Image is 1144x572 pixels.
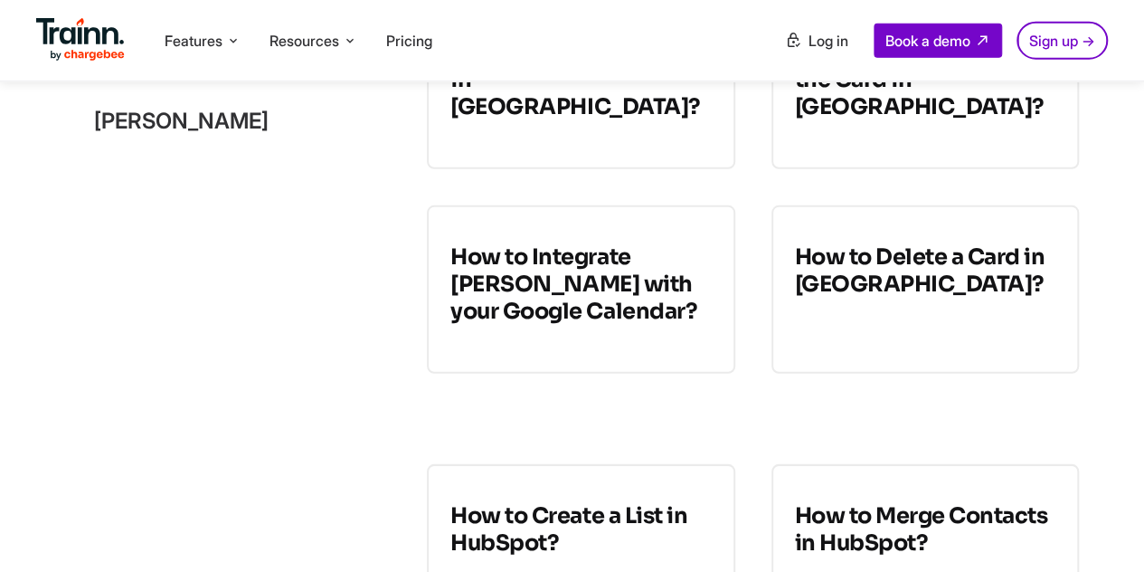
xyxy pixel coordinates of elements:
[771,205,1079,374] a: How to Delete a Card in [GEOGRAPHIC_DATA]?
[808,32,848,50] span: Log in
[1054,485,1144,572] iframe: Chat Widget
[386,32,432,50] a: Pricing
[795,243,1055,298] h3: How to Delete a Card in [GEOGRAPHIC_DATA]?
[874,24,1002,58] a: Book a demo
[450,243,711,325] h3: How to Integrate [PERSON_NAME] with your Google Calendar?
[885,32,970,50] span: Book a demo
[269,31,339,51] span: Resources
[771,1,1079,169] a: How to Add Labels to the Card in [GEOGRAPHIC_DATA]?
[1016,22,1108,60] a: Sign up →
[65,1,391,241] div: [PERSON_NAME]
[165,31,222,51] span: Features
[36,18,125,62] img: Trainn Logo
[450,502,711,557] h3: How to Create a List in HubSpot?
[427,205,734,374] a: How to Integrate [PERSON_NAME] with your Google Calendar?
[795,502,1055,557] h3: How to Merge Contacts in HubSpot?
[774,24,859,57] a: Log in
[427,1,734,169] a: How to Delete a Board in [GEOGRAPHIC_DATA]?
